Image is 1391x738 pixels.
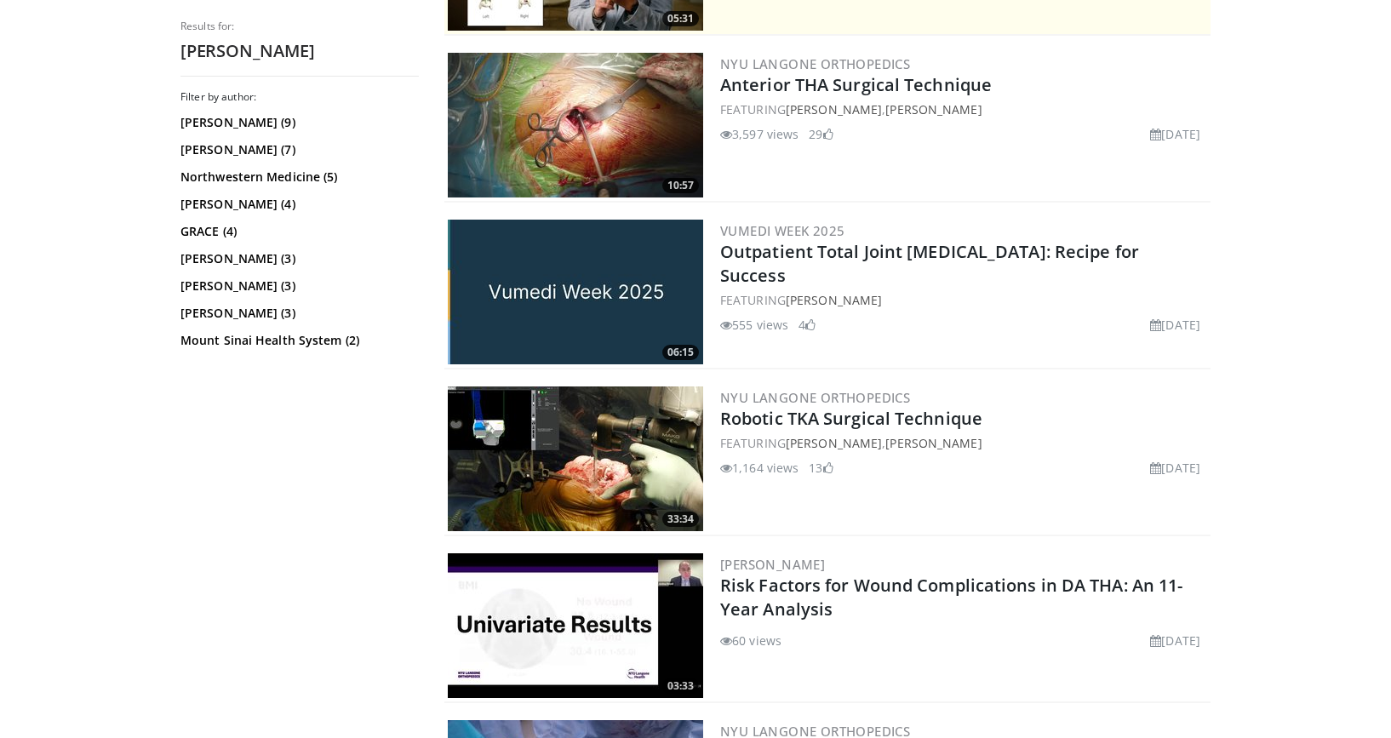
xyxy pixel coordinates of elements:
[448,386,703,531] a: 33:34
[448,53,703,197] a: 10:57
[180,169,415,186] a: Northwestern Medicine (5)
[448,220,703,364] img: 7917dfba-5ebb-441d-9be5-d5e9416f92ba.jpg.300x170_q85_crop-smart_upscale.jpg
[720,407,982,430] a: Robotic TKA Surgical Technique
[720,459,799,477] li: 1,164 views
[662,678,699,694] span: 03:33
[786,435,882,451] a: [PERSON_NAME]
[448,553,703,698] img: 79b9053e-af85-4bfe-b040-c93b20c0f707.300x170_q85_crop-smart_upscale.jpg
[180,196,415,213] a: [PERSON_NAME] (4)
[809,125,833,143] li: 29
[180,141,415,158] a: [PERSON_NAME] (7)
[180,223,415,240] a: GRACE (4)
[885,101,982,117] a: [PERSON_NAME]
[448,220,703,364] a: 06:15
[448,386,703,531] img: 36cfe6f0-96ae-4a80-bb65-17ecd3beee4d.jpg.300x170_q85_crop-smart_upscale.jpg
[799,316,816,334] li: 4
[1150,459,1200,477] li: [DATE]
[662,178,699,193] span: 10:57
[720,240,1139,287] a: Outpatient Total Joint [MEDICAL_DATA]: Recipe for Success
[1150,125,1200,143] li: [DATE]
[180,332,415,349] a: Mount Sinai Health System (2)
[720,316,788,334] li: 555 views
[720,632,781,649] li: 60 views
[786,101,882,117] a: [PERSON_NAME]
[662,345,699,360] span: 06:15
[448,553,703,698] a: 03:33
[180,305,415,322] a: [PERSON_NAME] (3)
[720,389,910,406] a: NYU Langone Orthopedics
[720,55,910,72] a: NYU Langone Orthopedics
[1150,316,1200,334] li: [DATE]
[720,125,799,143] li: 3,597 views
[180,20,419,33] p: Results for:
[786,292,882,308] a: [PERSON_NAME]
[720,291,1207,309] div: FEATURING
[180,114,415,131] a: [PERSON_NAME] (9)
[720,73,992,96] a: Anterior THA Surgical Technique
[720,222,844,239] a: Vumedi Week 2025
[662,512,699,527] span: 33:34
[180,250,415,267] a: [PERSON_NAME] (3)
[180,90,419,104] h3: Filter by author:
[720,556,825,573] a: [PERSON_NAME]
[809,459,833,477] li: 13
[180,40,419,62] h2: [PERSON_NAME]
[885,435,982,451] a: [PERSON_NAME]
[448,53,703,197] img: 8b3283cb-d7e1-41f9-af2f-58b9f385f64d.300x170_q85_crop-smart_upscale.jpg
[720,574,1182,621] a: Risk Factors for Wound Complications in DA THA: An 11-Year Analysis
[1150,632,1200,649] li: [DATE]
[180,277,415,295] a: [PERSON_NAME] (3)
[720,434,1207,452] div: FEATURING ,
[662,11,699,26] span: 05:31
[720,100,1207,118] div: FEATURING ,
